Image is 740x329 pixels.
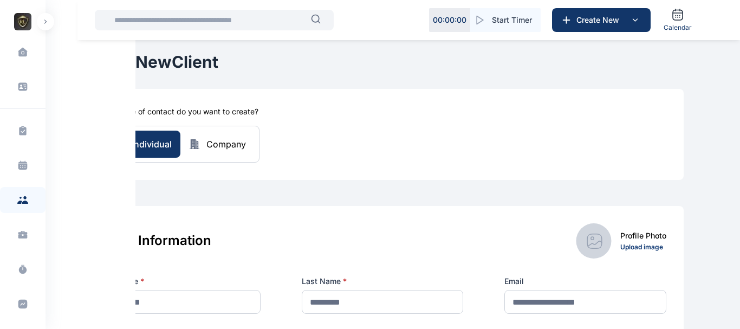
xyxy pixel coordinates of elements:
span: Start Timer [492,15,532,25]
span: Individual [132,138,172,151]
span: Create New [572,15,628,25]
button: Add NewClient [81,52,218,72]
h3: Client Information [99,232,211,250]
label: First Name [99,276,261,287]
h5: What type of contact do you want to create? [99,106,258,117]
button: Create New [552,8,651,32]
button: Individual [103,131,180,158]
h1: Add New Client [100,52,218,72]
div: Company [206,138,246,151]
span: Calendar [664,23,692,32]
p: 00 : 00 : 00 [433,15,466,25]
label: Email [504,276,666,287]
label: Last Name [302,276,464,287]
button: Company [180,138,255,151]
div: Profile Photo [620,230,666,241]
a: Calendar [659,4,696,36]
a: Upload image [620,243,663,251]
button: Start Timer [470,8,541,32]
